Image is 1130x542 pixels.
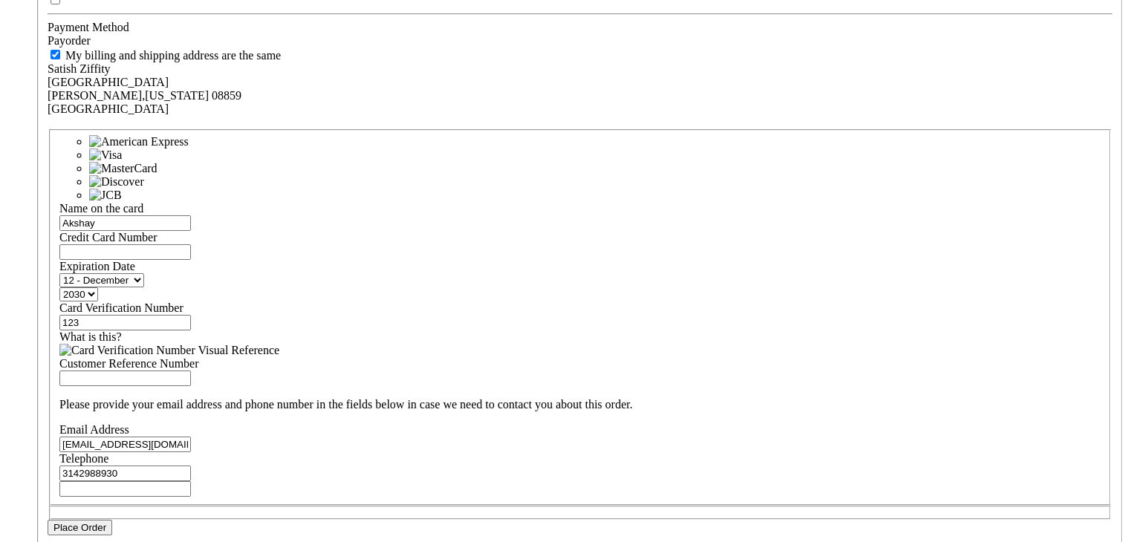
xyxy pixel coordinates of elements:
span: Telephone [59,452,108,465]
span: Card Verification Number [59,301,184,314]
span: Name on the card [59,202,143,215]
span: [US_STATE] [145,89,209,102]
div: Payment Method [48,21,1112,34]
span: Credit Card Number [59,231,158,244]
img: American Express [89,135,189,148]
img: MasterCard [89,162,158,175]
img: Card Verification Number Visual Reference [59,344,279,357]
img: Discover [89,175,144,189]
span: What is this? [59,330,122,343]
div: Satish Ziffity [GEOGRAPHIC_DATA] [PERSON_NAME] , 08859 [GEOGRAPHIC_DATA] [48,62,1112,129]
span: Email Address [59,423,129,436]
input: Credit Card Number [59,244,191,260]
span: Payorder [48,34,91,47]
span: My billing and shipping address are the same [65,49,281,62]
p: Please provide your email address and phone number in the fields below in case we need to contact... [59,398,1100,411]
button: Place Order [48,520,112,535]
span: Expiration Date [59,260,135,272]
span: Customer Reference Number [59,357,198,370]
img: Visa [89,148,122,162]
img: JCB [89,189,122,202]
input: Card Verification Number [59,315,191,330]
span: Place Order [53,522,106,533]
